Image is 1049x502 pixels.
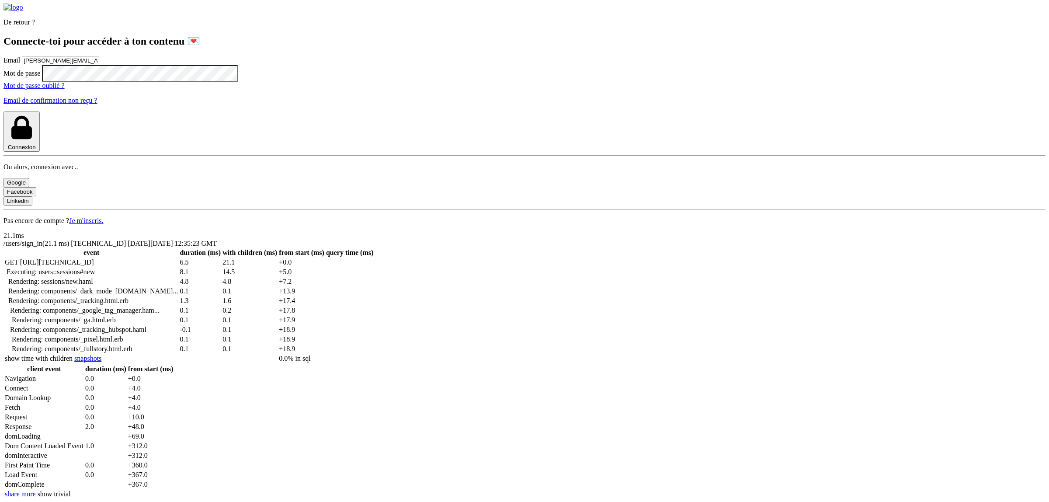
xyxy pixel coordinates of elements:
td: duration of this step without any children's durations [179,268,221,276]
span: + [128,394,132,401]
span: 21.1 [3,232,24,239]
label: Mot de passe [3,70,40,77]
button: Linkedin [3,196,32,206]
button: Facebook [3,187,36,196]
input: Email [22,56,99,65]
img: logo [3,3,23,11]
td: time elapsed since profiling started [278,296,325,305]
span: + [279,307,283,314]
td: Fetch [4,403,84,412]
td: duration of this step without any children's durations [179,277,221,286]
td: domInteractive [4,451,84,460]
span: + [279,268,283,275]
td: 4.0 [128,384,174,393]
td: duration of this step without any children's durations [179,316,221,324]
span: [TECHNICAL_ID] [DATE][DATE] 12:35:23 GMT [71,240,217,247]
button: Google [3,178,29,187]
span: ms [16,232,24,239]
th: query time (ms) [326,248,374,257]
th: from start (ms) [128,365,174,373]
td: time elapsed since profiling started [278,277,325,286]
td: Response [4,422,84,431]
td: Load Event [4,471,84,479]
td: Rendering: components/_tracking.html.erb [4,296,178,305]
td: time elapsed since profiling started [278,306,325,315]
span: + [279,345,283,352]
td: time elapsed since profiling started [278,258,325,267]
span: + [128,384,132,392]
td: 367.0 [128,471,174,479]
a: snapshots [74,355,101,362]
td: Rendering: components/_google_tag_manager.haml [4,306,178,315]
td: Request [4,413,84,422]
td: time elapsed since profiling started [278,325,325,334]
td: duration of this step without any children's durations [179,258,221,267]
span: + [128,442,132,450]
td: Rendering: components/_pixel.html.erb [4,335,178,344]
td: Rendering: components/_dark_mode_init.html.erb [4,287,178,296]
td: Dom Content Loaded Event [4,442,84,450]
span: + [128,461,132,469]
td: 4.0 [128,403,174,412]
td: GET [URL][TECHNICAL_ID] [4,258,178,267]
a: Mot de passe oublié ? [3,82,65,89]
td: duration of this step without any children's durations [179,335,221,344]
th: duration (ms) [179,248,221,257]
td: 0.0 [85,471,127,479]
span: + [279,316,283,324]
th: duration (ms) [85,365,127,373]
span: + [279,278,283,285]
td: duration of this step and its children [222,258,278,267]
td: Rendering: components/_ga.html.erb [4,316,178,324]
td: 4.0 [128,394,174,402]
td: 367.0 [128,480,174,489]
button: Connexion [3,112,40,151]
td: duration of this step without any children's durations [179,325,221,334]
td: time elapsed since profiling started [278,345,325,353]
span: + [128,452,132,459]
td: time elapsed since profiling started [278,287,325,296]
span: + [128,471,132,478]
td: 48.0 [128,422,174,431]
td: Navigation [4,374,84,383]
td: Connect [4,384,84,393]
span: + [279,335,283,343]
td: duration of this step and its children [222,325,278,334]
td: 0 queries spent 0.0 ms of total request time [278,354,374,363]
td: 312.0 [128,451,174,460]
span: + [279,258,283,266]
td: 0.0 [85,384,127,393]
a: Je m'inscris. [69,217,103,224]
td: duration of this step and its children [222,268,278,276]
td: duration of this step and its children [222,335,278,344]
td: 69.0 [128,432,174,441]
h1: Connecte-toi pour accéder à ton contenu 💌 [3,35,1046,47]
span: + [128,375,132,382]
a: share [5,490,20,498]
th: client event [4,365,84,373]
td: 312.0 [128,442,174,450]
td: domLoading [4,432,84,441]
span: % in sql [288,355,310,362]
td: duration of this step without any children's durations [179,296,221,305]
td: duration of this step without any children's durations [179,345,221,353]
td: Domain Lookup [4,394,84,402]
td: 1.0 [85,442,127,450]
td: First Paint Time [4,461,84,470]
td: time elapsed since profiling started [278,316,325,324]
td: duration of this step and its children [222,277,278,286]
td: 0.0 [85,413,127,422]
td: 360.0 [128,461,174,470]
td: time elapsed since profiling started [278,268,325,276]
span: + [128,413,132,421]
td: Executing: users::sessions#new [4,268,178,276]
td: time elapsed since profiling started [278,335,325,344]
td: 0.0 [85,374,127,383]
span: + [128,404,132,411]
td: 0.0 [85,461,127,470]
td: duration of this step and its children [222,316,278,324]
span: + [128,432,132,440]
a: toggles any rows with < 2 ms [38,490,71,498]
td: duration of this step and its children [222,287,278,296]
td: domComplete [4,480,84,489]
